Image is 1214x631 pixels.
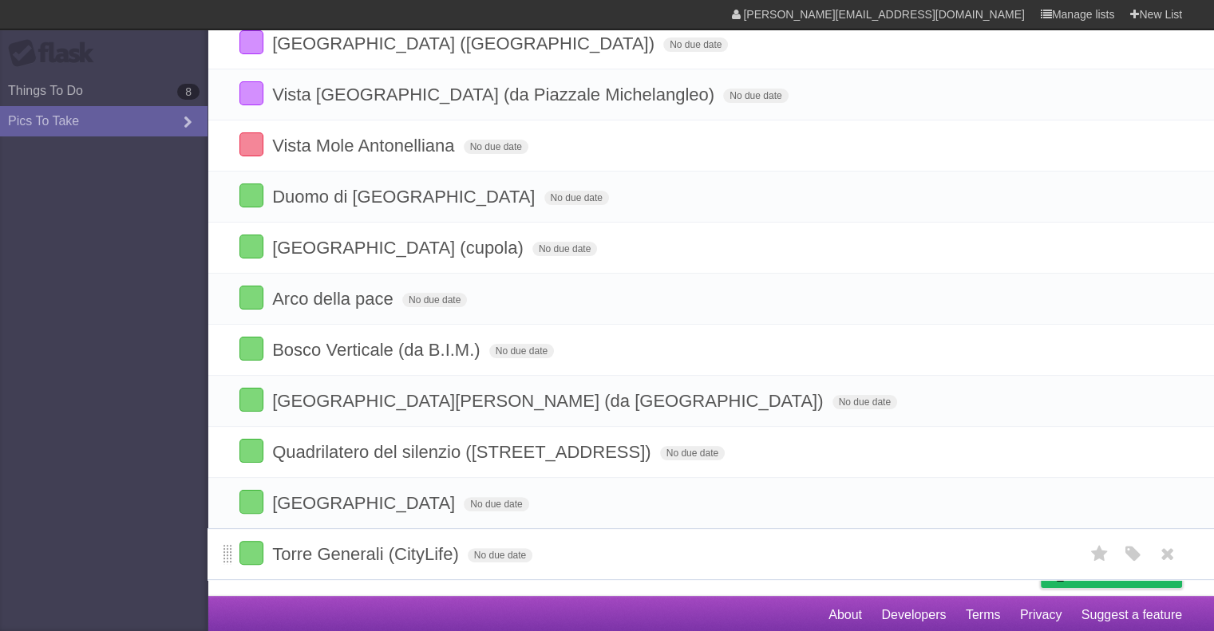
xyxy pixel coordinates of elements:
label: Done [239,541,263,565]
span: [GEOGRAPHIC_DATA][PERSON_NAME] (da [GEOGRAPHIC_DATA]) [272,391,827,411]
span: [GEOGRAPHIC_DATA] ([GEOGRAPHIC_DATA]) [272,34,658,53]
a: Developers [881,600,946,630]
label: Star task [1085,541,1115,567]
span: Torre Generali (CityLife) [272,544,463,564]
a: Terms [966,600,1001,630]
label: Done [239,183,263,207]
span: [GEOGRAPHIC_DATA] (cupola) [272,238,528,258]
span: Vista Mole Antonelliana [272,136,458,156]
label: Done [239,132,263,156]
a: Suggest a feature [1082,600,1182,630]
b: 8 [177,84,200,100]
div: Flask [8,39,104,68]
label: Done [239,286,263,310]
span: Duomo di [GEOGRAPHIC_DATA] [272,187,539,207]
span: Bosco Verticale (da B.I.M.) [272,340,484,360]
span: No due date [468,548,532,562]
span: No due date [489,344,554,358]
span: No due date [402,293,467,307]
span: Vista [GEOGRAPHIC_DATA] (da Piazzale Michelangleo) [272,85,718,105]
label: Done [239,81,263,105]
span: No due date [723,89,788,103]
span: No due date [464,497,528,511]
span: [GEOGRAPHIC_DATA] [272,493,459,513]
a: Privacy [1020,600,1062,630]
span: No due date [464,140,528,154]
span: No due date [532,242,597,256]
span: No due date [544,191,609,205]
span: No due date [663,37,728,52]
label: Done [239,30,263,54]
label: Done [239,235,263,258]
span: Arco della pace [272,289,397,309]
label: Done [239,388,263,412]
span: Quadrilatero del silenzio ([STREET_ADDRESS]) [272,442,654,462]
span: No due date [660,446,725,460]
span: No due date [832,395,897,409]
a: About [828,600,862,630]
span: Buy me a coffee [1074,559,1174,587]
label: Done [239,490,263,514]
label: Done [239,439,263,463]
label: Done [239,337,263,361]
